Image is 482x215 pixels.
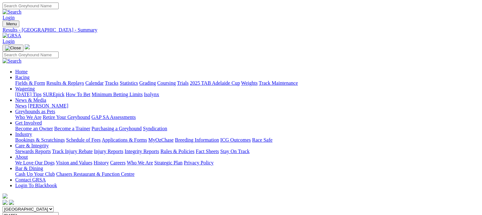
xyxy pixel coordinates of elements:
[154,160,183,165] a: Strategic Plan
[15,97,46,103] a: News & Media
[190,80,240,86] a: 2025 TAB Adelaide Cup
[3,45,23,52] button: Toggle navigation
[94,149,123,154] a: Injury Reports
[15,143,49,148] a: Care & Integrity
[3,52,59,58] input: Search
[184,160,214,165] a: Privacy Policy
[252,137,272,143] a: Race Safe
[15,75,29,80] a: Racing
[15,126,479,132] div: Get Involved
[28,103,68,108] a: [PERSON_NAME]
[3,33,21,39] img: GRSA
[15,103,479,109] div: News & Media
[259,80,298,86] a: Track Maintenance
[15,114,479,120] div: Greyhounds as Pets
[3,200,8,205] img: facebook.svg
[54,126,90,131] a: Become a Trainer
[5,46,21,51] img: Close
[148,137,174,143] a: MyOzChase
[15,177,46,182] a: Contact GRSA
[3,3,59,9] input: Search
[15,154,28,160] a: About
[110,160,125,165] a: Careers
[196,149,219,154] a: Fact Sheets
[125,149,159,154] a: Integrity Reports
[15,80,45,86] a: Fields & Form
[15,92,42,97] a: [DATE] Tips
[15,126,53,131] a: Become an Owner
[15,137,65,143] a: Bookings & Scratchings
[92,92,143,97] a: Minimum Betting Limits
[46,80,84,86] a: Results & Replays
[3,27,479,33] a: Results - [GEOGRAPHIC_DATA] - Summary
[3,39,15,44] a: Login
[3,58,22,64] img: Search
[15,149,479,154] div: Care & Integrity
[15,171,55,177] a: Cash Up Your Club
[56,171,134,177] a: Chasers Restaurant & Function Centre
[220,137,251,143] a: ICG Outcomes
[15,109,55,114] a: Greyhounds as Pets
[15,132,32,137] a: Industry
[15,137,479,143] div: Industry
[143,126,167,131] a: Syndication
[43,92,64,97] a: SUREpick
[15,86,35,91] a: Wagering
[66,137,100,143] a: Schedule of Fees
[85,80,104,86] a: Calendar
[220,149,249,154] a: Stay On Track
[15,92,479,97] div: Wagering
[15,183,57,188] a: Login To Blackbook
[105,80,119,86] a: Tracks
[177,80,189,86] a: Trials
[3,15,15,20] a: Login
[175,137,219,143] a: Breeding Information
[15,69,28,74] a: Home
[15,114,42,120] a: Who We Are
[15,149,51,154] a: Stewards Reports
[144,92,159,97] a: Isolynx
[241,80,258,86] a: Weights
[15,160,479,166] div: About
[15,160,55,165] a: We Love Our Dogs
[15,166,43,171] a: Bar & Dining
[160,149,195,154] a: Rules & Policies
[127,160,153,165] a: Who We Are
[120,80,138,86] a: Statistics
[3,9,22,15] img: Search
[102,137,147,143] a: Applications & Forms
[3,193,8,199] img: logo-grsa-white.png
[92,114,136,120] a: GAP SA Assessments
[15,80,479,86] div: Racing
[139,80,156,86] a: Grading
[157,80,176,86] a: Coursing
[15,103,27,108] a: News
[25,44,30,49] img: logo-grsa-white.png
[66,92,91,97] a: How To Bet
[56,160,92,165] a: Vision and Values
[92,126,142,131] a: Purchasing a Greyhound
[15,171,479,177] div: Bar & Dining
[3,21,19,27] button: Toggle navigation
[6,21,17,26] span: Menu
[9,200,14,205] img: twitter.svg
[15,120,42,126] a: Get Involved
[52,149,93,154] a: Track Injury Rebate
[43,114,90,120] a: Retire Your Greyhound
[93,160,109,165] a: History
